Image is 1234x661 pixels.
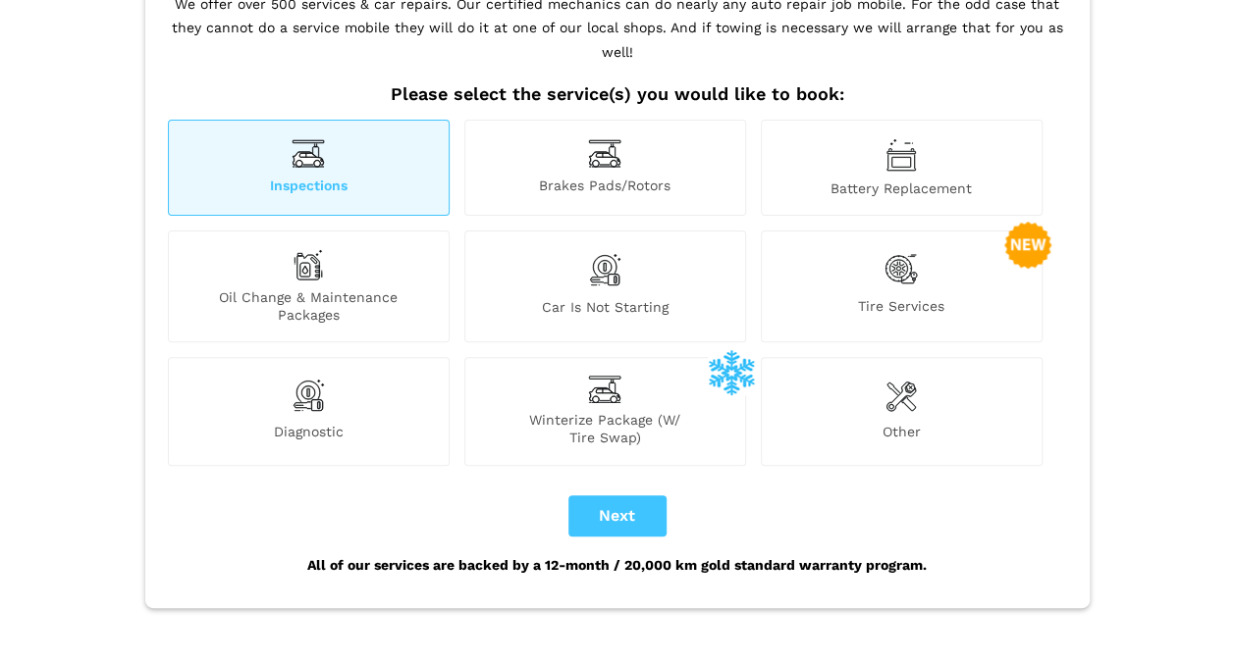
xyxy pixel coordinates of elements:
button: Next [568,495,667,536]
span: Brakes Pads/Rotors [465,177,745,197]
span: Other [762,423,1042,446]
span: Inspections [169,177,449,197]
span: Battery Replacement [762,179,1042,197]
span: Car is not starting [465,298,745,324]
span: Winterize Package (W/ Tire Swap) [465,411,745,446]
img: winterize-icon_1.png [708,348,755,395]
h2: Please select the service(s) you would like to book: [163,83,1072,105]
span: Tire Services [762,297,1042,324]
span: Diagnostic [169,423,449,446]
span: Oil Change & Maintenance Packages [169,288,449,324]
div: All of our services are backed by a 12-month / 20,000 km gold standard warranty program. [163,536,1072,593]
img: new-badge-2-48.png [1004,222,1051,269]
